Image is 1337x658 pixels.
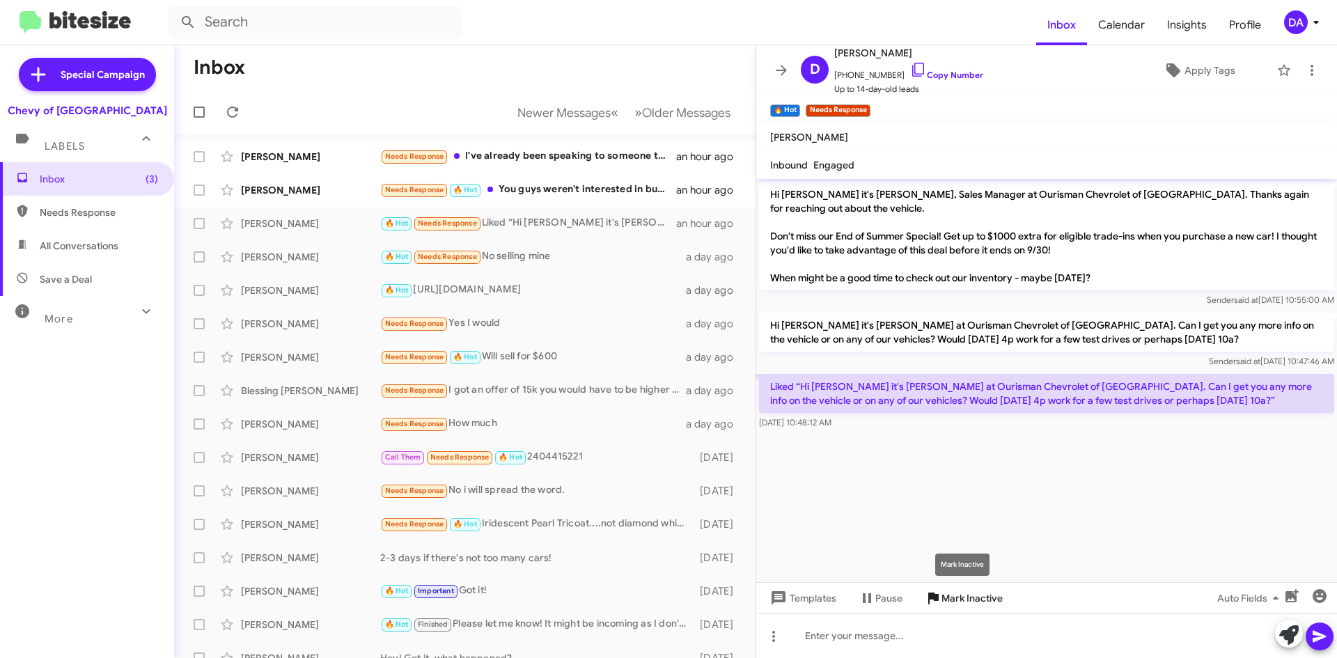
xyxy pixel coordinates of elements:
[847,586,914,611] button: Pause
[813,159,854,171] span: Engaged
[693,517,744,531] div: [DATE]
[45,140,85,152] span: Labels
[380,182,676,198] div: You guys weren't interested in business
[241,183,380,197] div: [PERSON_NAME]
[834,45,983,61] span: [PERSON_NAME]
[418,620,448,629] span: Finished
[676,217,744,230] div: an hour ago
[1236,356,1260,366] span: said at
[241,584,380,598] div: [PERSON_NAME]
[8,104,167,118] div: Chevy of [GEOGRAPHIC_DATA]
[241,517,380,531] div: [PERSON_NAME]
[169,6,461,39] input: Search
[935,554,990,576] div: Mark Inactive
[380,483,693,499] div: No i will spread the word.
[693,484,744,498] div: [DATE]
[1206,586,1295,611] button: Auto Fields
[385,352,444,361] span: Needs Response
[241,150,380,164] div: [PERSON_NAME]
[241,451,380,464] div: [PERSON_NAME]
[834,61,983,82] span: [PHONE_NUMBER]
[1209,356,1334,366] span: Sender [DATE] 10:47:46 AM
[385,586,409,595] span: 🔥 Hot
[1217,586,1284,611] span: Auto Fields
[509,98,627,127] button: Previous
[1036,5,1087,45] a: Inbox
[380,249,686,265] div: No selling mine
[380,583,693,599] div: Got it!
[385,519,444,528] span: Needs Response
[1156,5,1218,45] a: Insights
[380,616,693,632] div: Please let me know! It might be incoming as I don't see any on my inventory
[611,104,618,121] span: «
[385,620,409,629] span: 🔥 Hot
[385,419,444,428] span: Needs Response
[380,449,693,465] div: 2404415221
[385,285,409,295] span: 🔥 Hot
[40,239,118,253] span: All Conversations
[686,317,744,331] div: a day ago
[241,283,380,297] div: [PERSON_NAME]
[767,586,836,611] span: Templates
[380,148,676,164] div: I've already been speaking to someone there. Can't make it work based on the distance I'm afraid
[686,350,744,364] div: a day ago
[770,104,800,117] small: 🔥 Hot
[1284,10,1308,34] div: DA
[517,105,611,120] span: Newer Messages
[1087,5,1156,45] a: Calendar
[914,586,1014,611] button: Mark Inactive
[676,150,744,164] div: an hour ago
[686,250,744,264] div: a day ago
[676,183,744,197] div: an hour ago
[510,98,739,127] nav: Page navigation example
[686,283,744,297] div: a day ago
[499,453,522,462] span: 🔥 Hot
[1218,5,1272,45] a: Profile
[385,185,444,194] span: Needs Response
[19,58,156,91] a: Special Campaign
[875,586,902,611] span: Pause
[453,185,477,194] span: 🔥 Hot
[770,131,848,143] span: [PERSON_NAME]
[453,519,477,528] span: 🔥 Hot
[241,384,380,398] div: Blessing [PERSON_NAME]
[380,416,686,432] div: How much
[759,417,831,428] span: [DATE] 10:48:12 AM
[770,159,808,171] span: Inbound
[241,250,380,264] div: [PERSON_NAME]
[834,82,983,96] span: Up to 14-day-old leads
[418,586,454,595] span: Important
[626,98,739,127] button: Next
[686,417,744,431] div: a day ago
[241,217,380,230] div: [PERSON_NAME]
[759,182,1334,290] p: Hi [PERSON_NAME] it's [PERSON_NAME], Sales Manager at Ourisman Chevrolet of [GEOGRAPHIC_DATA]. Th...
[759,313,1334,352] p: Hi [PERSON_NAME] it's [PERSON_NAME] at Ourisman Chevrolet of [GEOGRAPHIC_DATA]. Can I get you any...
[806,104,870,117] small: Needs Response
[380,382,686,398] div: I got an offer of 15k you would have to be higher than that
[40,172,158,186] span: Inbox
[146,172,158,186] span: (3)
[941,586,1003,611] span: Mark Inactive
[693,618,744,632] div: [DATE]
[418,252,477,261] span: Needs Response
[380,215,676,231] div: Liked “Hi [PERSON_NAME] it's [PERSON_NAME] at Ourisman Chevrolet of [GEOGRAPHIC_DATA]. Can I get ...
[241,417,380,431] div: [PERSON_NAME]
[380,282,686,298] div: [URL][DOMAIN_NAME]
[45,313,73,325] span: More
[40,272,92,286] span: Save a Deal
[385,152,444,161] span: Needs Response
[380,516,693,532] div: Iridescent Pearl Tricoat....not diamond white. Thx
[40,205,158,219] span: Needs Response
[759,374,1334,413] p: Liked “Hi [PERSON_NAME] it's [PERSON_NAME] at Ourisman Chevrolet of [GEOGRAPHIC_DATA]. Can I get ...
[686,384,744,398] div: a day ago
[756,586,847,611] button: Templates
[241,618,380,632] div: [PERSON_NAME]
[385,252,409,261] span: 🔥 Hot
[1184,58,1235,83] span: Apply Tags
[418,219,477,228] span: Needs Response
[810,58,820,81] span: D
[385,386,444,395] span: Needs Response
